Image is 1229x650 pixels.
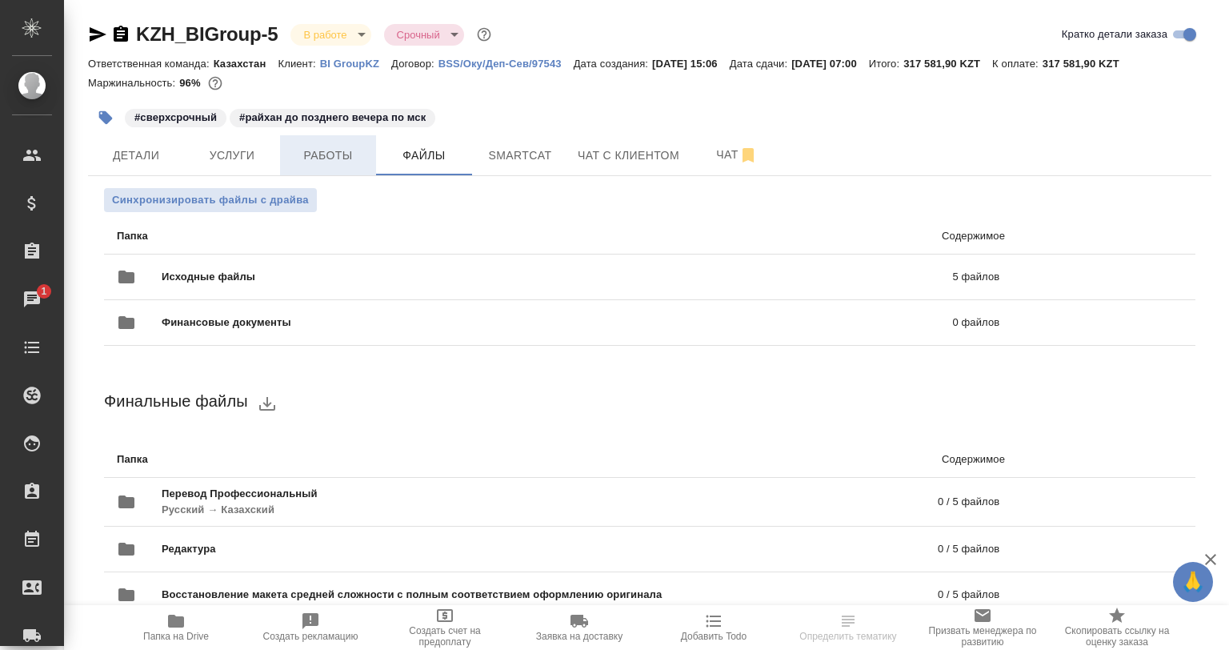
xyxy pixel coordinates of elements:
[1179,565,1207,599] span: 🙏
[194,146,270,166] span: Услуги
[320,58,391,70] p: BI GroupKZ
[107,303,146,342] button: folder
[104,188,317,212] button: Синхронизировать файлы с драйва
[536,631,623,642] span: Заявка на доставку
[384,24,464,46] div: В работе
[278,58,319,70] p: Клиент:
[387,625,502,648] span: Создать счет на предоплату
[320,56,391,70] a: BI GroupKZ
[438,56,574,70] a: BSS/Оку/Деп-Сев/97543
[627,494,999,510] p: 0 / 5 файлов
[577,541,1000,557] p: 0 / 5 файлов
[386,146,462,166] span: Файлы
[107,258,146,296] button: folder
[915,605,1050,650] button: Призвать менеджера по развитию
[112,192,309,208] span: Синхронизировать файлы с драйва
[107,483,146,521] button: folder
[474,24,494,45] button: Доп статусы указывают на важность/срочность заказа
[88,100,123,135] button: Добавить тэг
[263,631,358,642] span: Создать рекламацию
[925,625,1040,648] span: Призвать менеджера по развитию
[791,58,869,70] p: [DATE] 07:00
[290,146,366,166] span: Работы
[117,228,545,244] p: Папка
[1062,26,1167,42] span: Кратко детали заказа
[162,541,577,557] span: Редактура
[604,269,1000,285] p: 5 файлов
[248,384,286,423] button: download
[107,530,146,568] button: folder
[799,631,896,642] span: Определить тематику
[391,58,438,70] p: Договор:
[214,58,278,70] p: Казахстан
[647,605,781,650] button: Добавить Todo
[482,146,558,166] span: Smartcat
[109,605,243,650] button: Папка на Drive
[869,58,903,70] p: Итого:
[739,146,758,165] svg: Отписаться
[903,58,992,70] p: 317 581,90 KZT
[162,587,800,603] span: Восстановление макета средней сложности с полным соответствием оформлению оригинала
[162,315,622,331] span: Финансовые документы
[4,279,60,319] a: 1
[578,146,679,166] span: Чат с клиентом
[107,576,146,614] button: folder
[290,24,370,46] div: В работе
[512,605,647,650] button: Заявка на доставку
[143,631,209,642] span: Папка на Drive
[699,145,775,165] span: Чат
[574,58,652,70] p: Дата создания:
[123,110,228,123] span: сверхсрочный
[992,58,1043,70] p: К оплате:
[136,23,278,45] a: KZH_BIGroup-5
[239,110,426,126] p: #райхан до позднего вечера по мск
[243,605,378,650] button: Создать рекламацию
[88,25,107,44] button: Скопировать ссылку для ЯМессенджера
[117,451,545,467] p: Папка
[98,146,174,166] span: Детали
[31,283,56,299] span: 1
[111,25,130,44] button: Скопировать ссылку
[88,77,179,89] p: Маржинальность:
[134,110,217,126] p: #сверхсрочный
[1173,562,1213,602] button: 🙏
[1059,625,1175,648] span: Скопировать ссылку на оценку заказа
[622,315,999,331] p: 0 файлов
[205,73,226,94] button: 1798.96 RUB; 0.00 KZT;
[652,58,730,70] p: [DATE] 15:06
[392,28,445,42] button: Срочный
[800,587,1000,603] p: 0 / 5 файлов
[228,110,437,123] span: райхан до позднего вечера по мск
[88,58,214,70] p: Ответственная команда:
[179,77,204,89] p: 96%
[781,605,915,650] button: Определить тематику
[162,269,604,285] span: Исходные файлы
[162,486,627,502] span: Перевод Профессиональный
[545,228,1005,244] p: Содержимое
[730,58,791,70] p: Дата сдачи:
[545,451,1005,467] p: Содержимое
[104,392,248,410] span: Финальные файлы
[681,631,747,642] span: Добавить Todo
[162,502,627,518] p: Русский → Казахский
[298,28,351,42] button: В работе
[1043,58,1131,70] p: 317 581,90 KZT
[1050,605,1184,650] button: Скопировать ссылку на оценку заказа
[438,58,574,70] p: BSS/Оку/Деп-Сев/97543
[378,605,512,650] button: Создать счет на предоплату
